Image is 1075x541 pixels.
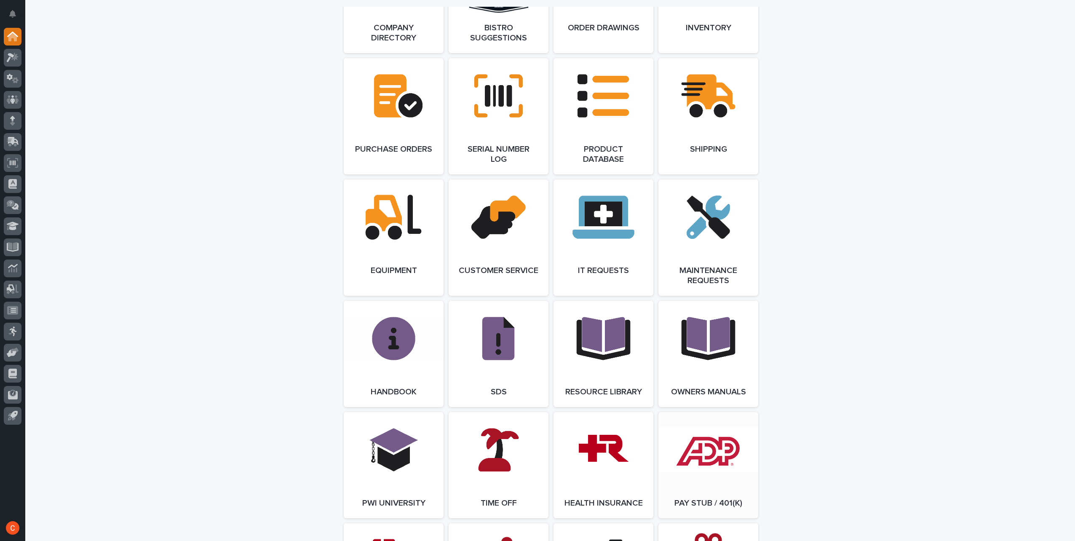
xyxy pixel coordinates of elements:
[4,5,21,23] button: Notifications
[554,58,653,174] a: Product Database
[658,301,758,407] a: Owners Manuals
[449,301,548,407] a: SDS
[449,58,548,174] a: Serial Number Log
[554,179,653,296] a: IT Requests
[658,412,758,518] a: Pay Stub / 401(k)
[449,179,548,296] a: Customer Service
[344,301,444,407] a: Handbook
[449,412,548,518] a: Time Off
[344,58,444,174] a: Purchase Orders
[344,412,444,518] a: PWI University
[554,301,653,407] a: Resource Library
[11,10,21,24] div: Notifications
[658,58,758,174] a: Shipping
[344,179,444,296] a: Equipment
[658,179,758,296] a: Maintenance Requests
[554,412,653,518] a: Health Insurance
[4,519,21,537] button: users-avatar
